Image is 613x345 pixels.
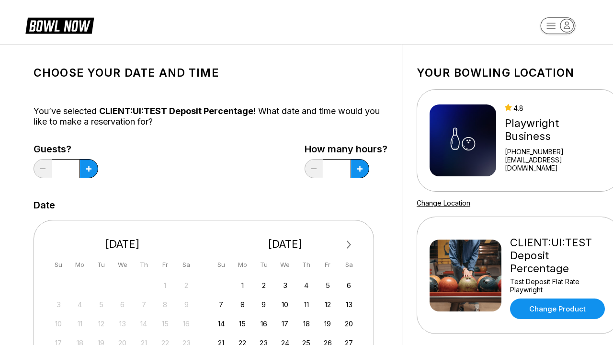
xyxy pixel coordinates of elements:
div: Not available Thursday, August 7th, 2025 [137,298,150,311]
div: Choose Monday, September 1st, 2025 [236,279,249,292]
div: Not available Friday, August 1st, 2025 [159,279,171,292]
div: CLIENT:UI:TEST Deposit Percentage [510,236,607,275]
label: How many hours? [305,144,387,154]
div: Not available Thursday, August 14th, 2025 [137,317,150,330]
div: Choose Sunday, September 14th, 2025 [215,317,227,330]
div: Choose Friday, September 12th, 2025 [321,298,334,311]
div: Fr [321,258,334,271]
div: Not available Saturday, August 2nd, 2025 [180,279,193,292]
div: You’ve selected ! What date and time would you like to make a reservation for? [34,106,387,127]
img: Playwright Business [430,104,496,176]
div: Choose Saturday, September 6th, 2025 [342,279,355,292]
div: Choose Sunday, September 7th, 2025 [215,298,227,311]
div: Not available Saturday, August 9th, 2025 [180,298,193,311]
div: Th [137,258,150,271]
div: Sa [342,258,355,271]
div: [DATE] [211,238,360,251]
div: 4.8 [505,104,607,112]
span: CLIENT:UI:TEST Deposit Percentage [99,106,253,116]
div: Sa [180,258,193,271]
div: Su [215,258,227,271]
div: We [279,258,292,271]
div: Choose Monday, September 8th, 2025 [236,298,249,311]
div: Tu [95,258,108,271]
a: Change Product [510,299,605,319]
div: Fr [159,258,171,271]
div: Not available Friday, August 8th, 2025 [159,298,171,311]
div: Not available Tuesday, August 5th, 2025 [95,298,108,311]
div: Not available Wednesday, August 13th, 2025 [116,317,129,330]
h1: Choose your Date and time [34,66,387,80]
div: [DATE] [48,238,197,251]
button: Next Month [341,237,357,253]
div: Not available Tuesday, August 12th, 2025 [95,317,108,330]
div: Choose Friday, September 19th, 2025 [321,317,334,330]
div: Su [52,258,65,271]
div: Not available Wednesday, August 6th, 2025 [116,298,129,311]
a: [EMAIL_ADDRESS][DOMAIN_NAME] [505,156,607,172]
div: Test Deposit Flat Rate Playwright [510,277,607,294]
div: Not available Sunday, August 3rd, 2025 [52,298,65,311]
div: Not available Friday, August 15th, 2025 [159,317,171,330]
div: Not available Monday, August 4th, 2025 [73,298,86,311]
div: Not available Monday, August 11th, 2025 [73,317,86,330]
div: Choose Thursday, September 4th, 2025 [300,279,313,292]
div: Not available Saturday, August 16th, 2025 [180,317,193,330]
div: Playwright Business [505,117,607,143]
div: Th [300,258,313,271]
div: Choose Wednesday, September 17th, 2025 [279,317,292,330]
div: We [116,258,129,271]
div: [PHONE_NUMBER] [505,148,607,156]
img: CLIENT:UI:TEST Deposit Percentage [430,240,501,311]
label: Guests? [34,144,98,154]
div: Choose Wednesday, September 10th, 2025 [279,298,292,311]
div: Mo [236,258,249,271]
div: Choose Tuesday, September 2nd, 2025 [257,279,270,292]
div: Tu [257,258,270,271]
div: Choose Monday, September 15th, 2025 [236,317,249,330]
div: Choose Tuesday, September 9th, 2025 [257,298,270,311]
div: Mo [73,258,86,271]
div: Choose Saturday, September 13th, 2025 [342,298,355,311]
label: Date [34,200,55,210]
div: Not available Sunday, August 10th, 2025 [52,317,65,330]
div: Choose Thursday, September 11th, 2025 [300,298,313,311]
div: Choose Tuesday, September 16th, 2025 [257,317,270,330]
div: Choose Saturday, September 20th, 2025 [342,317,355,330]
div: Choose Wednesday, September 3rd, 2025 [279,279,292,292]
div: Choose Friday, September 5th, 2025 [321,279,334,292]
a: Change Location [417,199,470,207]
div: Choose Thursday, September 18th, 2025 [300,317,313,330]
